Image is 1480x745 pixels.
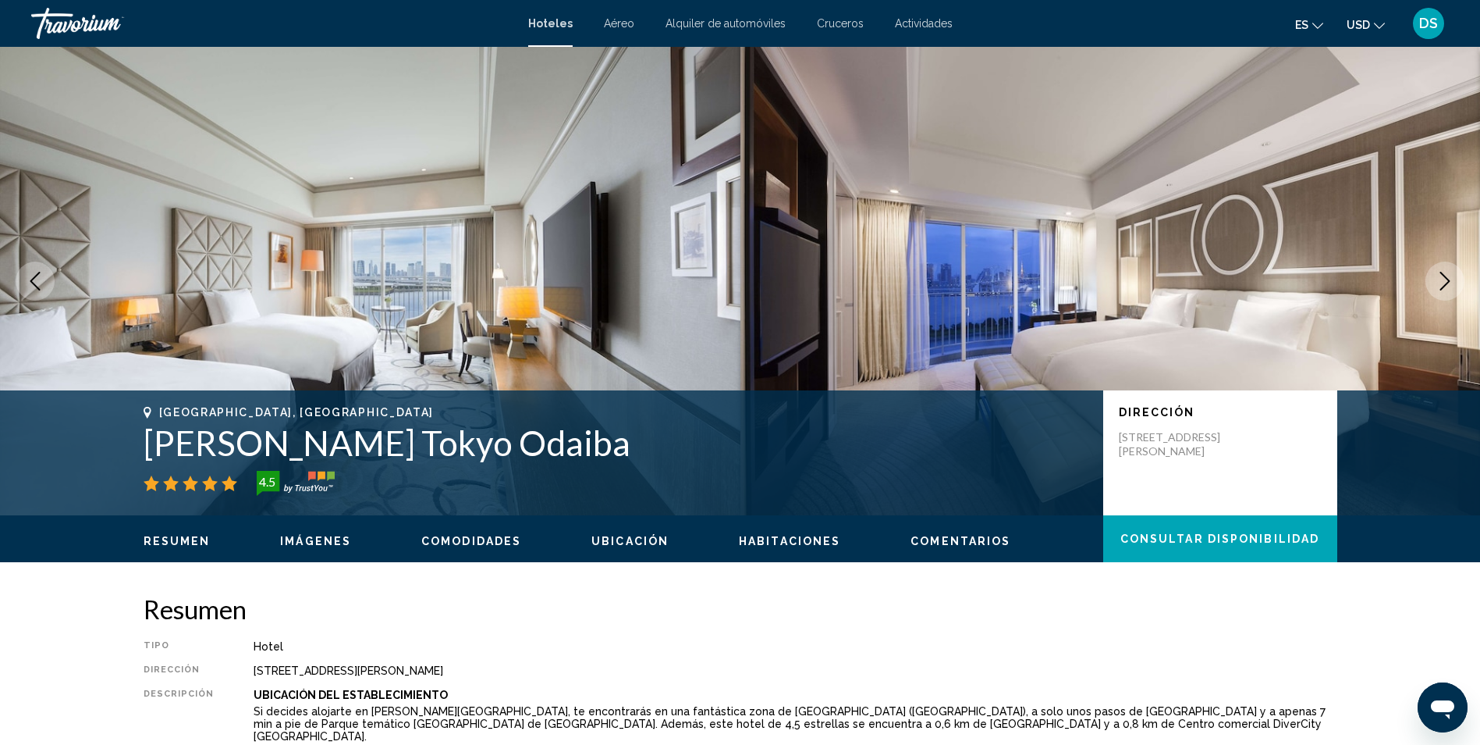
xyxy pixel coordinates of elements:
button: Resumen [144,534,211,548]
span: DS [1419,16,1438,31]
span: [GEOGRAPHIC_DATA], [GEOGRAPHIC_DATA] [159,406,434,419]
button: Cambiar idioma [1295,13,1323,36]
span: es [1295,19,1308,31]
img: trustyou-badge-hor.svg [257,471,335,496]
span: Habitaciones [739,535,840,547]
button: Habitaciones [739,534,840,548]
div: Hotel [254,640,1337,653]
span: Imágenes [280,535,351,547]
button: Imágenes [280,534,351,548]
a: Actividades [895,17,953,30]
button: Menú de usuario [1408,7,1449,40]
span: Consultar disponibilidad [1120,533,1319,546]
div: 4.5 [252,472,283,491]
span: Comentarios [910,535,1010,547]
button: Imagen anterior [16,262,55,301]
h1: [PERSON_NAME] Tokyo Odaiba [144,422,1088,463]
p: [STREET_ADDRESS][PERSON_NAME] [1119,430,1244,458]
button: Cambiar moneda [1347,13,1385,36]
p: Dirección [1119,406,1322,419]
span: Comodidades [421,535,521,547]
span: Ubicación [591,535,669,547]
span: USD [1347,19,1370,31]
span: Resumen [144,535,211,547]
div: [STREET_ADDRESS][PERSON_NAME] [254,665,1337,677]
button: Consultar disponibilidad [1103,515,1337,562]
a: Travorium [31,8,513,39]
button: Ubicación [591,534,669,548]
b: Ubicación Del Establecimiento [254,689,448,701]
h2: Resumen [144,594,1337,625]
a: Hoteles [528,17,573,30]
button: Siguiente imagen [1425,262,1464,301]
iframe: Botón para iniciar la ventana de mensajería [1418,683,1468,733]
div: Dirección [144,665,215,677]
a: Aéreo [604,17,634,30]
div: Tipo [144,640,215,653]
a: Cruceros [817,17,864,30]
button: Comodidades [421,534,521,548]
button: Comentarios [910,534,1010,548]
a: Alquiler de automóviles [665,17,786,30]
p: Si decides alojarte en [PERSON_NAME][GEOGRAPHIC_DATA], te encontrarás en una fantástica zona de [... [254,705,1337,743]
